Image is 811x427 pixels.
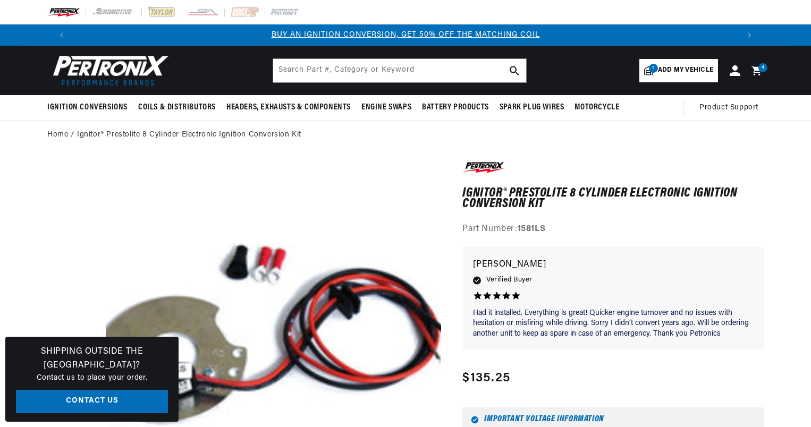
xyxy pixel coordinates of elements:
h3: Shipping Outside the [GEOGRAPHIC_DATA]? [16,345,168,372]
summary: Battery Products [417,95,494,120]
summary: Motorcycle [569,95,624,120]
summary: Spark Plug Wires [494,95,570,120]
p: [PERSON_NAME] [473,258,753,272]
input: Search Part #, Category or Keyword [273,59,526,82]
span: Battery Products [422,102,489,113]
div: 1 of 3 [72,29,739,41]
div: Announcement [72,29,739,41]
span: Verified Buyer [486,274,532,286]
h6: Important Voltage Information [471,416,755,424]
summary: Ignition Conversions [47,95,133,120]
strong: 1581LS [518,225,546,233]
slideshow-component: Translation missing: en.sections.announcements.announcement_bar [21,24,790,46]
a: Home [47,129,68,141]
span: 4 [762,63,765,72]
span: Ignition Conversions [47,102,128,113]
span: Spark Plug Wires [500,102,564,113]
span: Engine Swaps [361,102,411,113]
div: Part Number: [462,223,764,236]
span: Coils & Distributors [138,102,216,113]
a: BUY AN IGNITION CONVERSION, GET 50% OFF THE MATCHING COIL [272,31,540,39]
span: Product Support [699,102,758,114]
summary: Engine Swaps [356,95,417,120]
button: search button [503,59,526,82]
nav: breadcrumbs [47,129,764,141]
a: 1Add my vehicle [639,59,718,82]
span: Motorcycle [575,102,619,113]
p: Had it installed. Everything is great! Quicker engine turnover and no issues with hesitation or m... [473,308,753,339]
a: Ignitor® Prestolite 8 Cylinder Electronic Ignition Conversion Kit [77,129,301,141]
summary: Product Support [699,95,764,121]
span: 1 [649,64,658,73]
a: Contact Us [16,390,168,414]
p: Contact us to place your order. [16,372,168,384]
summary: Coils & Distributors [133,95,221,120]
button: Translation missing: en.sections.announcements.previous_announcement [51,24,72,46]
button: Translation missing: en.sections.announcements.next_announcement [739,24,760,46]
span: Add my vehicle [658,65,713,75]
img: Pertronix [47,52,170,89]
span: Headers, Exhausts & Components [226,102,351,113]
span: $135.25 [462,369,510,388]
h1: Ignitor® Prestolite 8 Cylinder Electronic Ignition Conversion Kit [462,188,764,210]
summary: Headers, Exhausts & Components [221,95,356,120]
